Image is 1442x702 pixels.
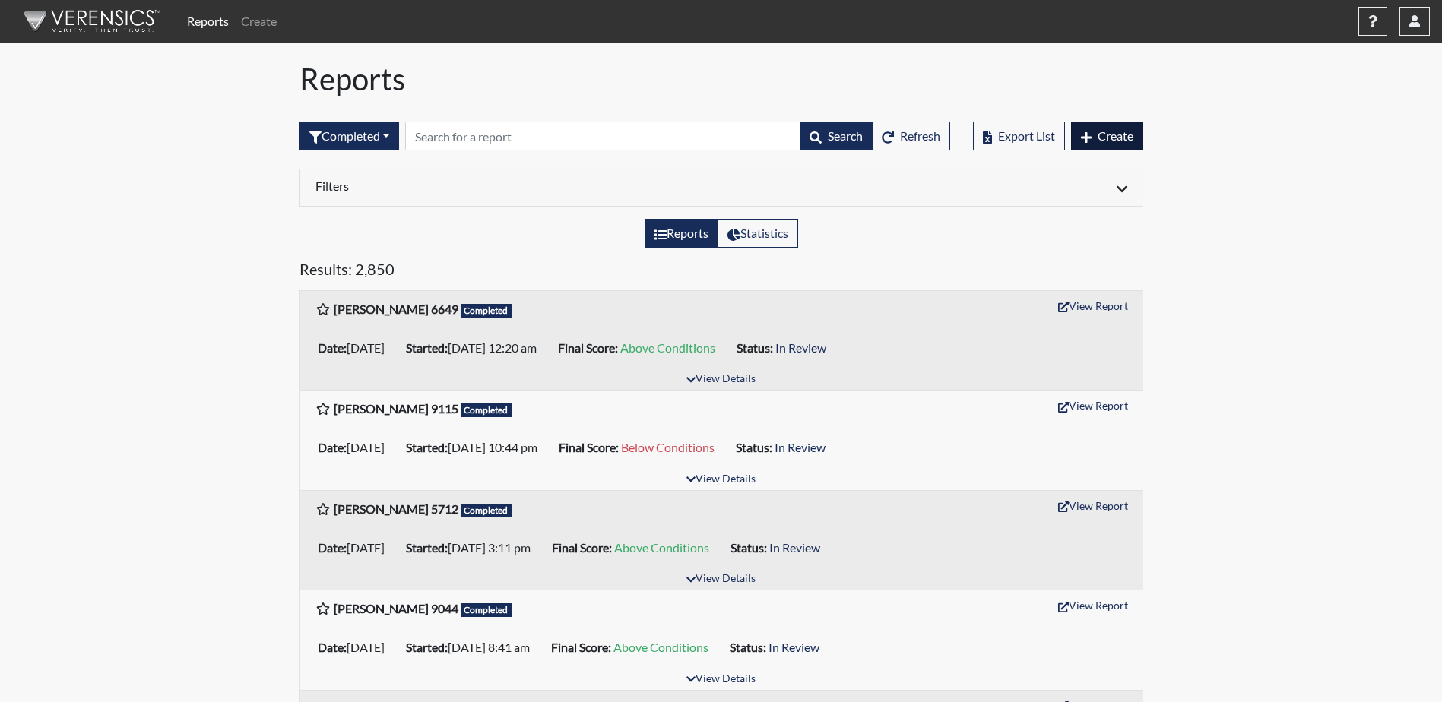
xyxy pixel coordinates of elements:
[304,179,1139,197] div: Click to expand/collapse filters
[461,504,512,517] span: Completed
[769,640,819,654] span: In Review
[334,601,458,615] b: [PERSON_NAME] 9044
[312,336,400,360] li: [DATE]
[1051,494,1135,517] button: View Report
[318,540,347,555] b: Date:
[998,128,1055,143] span: Export List
[680,669,762,690] button: View Details
[730,640,766,654] b: Status:
[461,304,512,318] span: Completed
[828,128,863,143] span: Search
[400,435,553,460] li: [DATE] 10:44 pm
[400,336,552,360] li: [DATE] 12:20 am
[312,435,400,460] li: [DATE]
[775,340,826,355] span: In Review
[718,219,798,248] label: View statistics about completed interviews
[680,470,762,490] button: View Details
[318,340,347,355] b: Date:
[552,540,612,555] b: Final Score:
[406,340,448,355] b: Started:
[315,179,710,193] h6: Filters
[400,635,545,659] li: [DATE] 8:41 am
[334,501,458,516] b: [PERSON_NAME] 5712
[406,540,448,555] b: Started:
[1098,128,1133,143] span: Create
[737,340,773,355] b: Status:
[645,219,718,248] label: View the list of reports
[318,440,347,454] b: Date:
[558,340,618,355] b: Final Score:
[559,440,619,454] b: Final Score:
[299,61,1143,97] h1: Reports
[769,540,820,555] span: In Review
[1051,394,1135,417] button: View Report
[334,302,458,316] b: [PERSON_NAME] 6649
[405,122,800,150] input: Search by Registration ID, Interview Number, or Investigation Name.
[1071,122,1143,150] button: Create
[872,122,950,150] button: Refresh
[613,640,708,654] span: Above Conditions
[334,401,458,416] b: [PERSON_NAME] 9115
[680,569,762,590] button: View Details
[235,6,283,36] a: Create
[312,635,400,659] li: [DATE]
[680,369,762,390] button: View Details
[621,440,715,454] span: Below Conditions
[1051,294,1135,318] button: View Report
[400,536,546,560] li: [DATE] 3:11 pm
[736,440,772,454] b: Status:
[614,540,709,555] span: Above Conditions
[551,640,611,654] b: Final Score:
[461,603,512,617] span: Completed
[312,536,400,560] li: [DATE]
[299,122,399,150] button: Completed
[800,122,873,150] button: Search
[1051,593,1135,617] button: View Report
[299,122,399,150] div: Filter by interview status
[406,640,448,654] b: Started:
[973,122,1065,150] button: Export List
[620,340,715,355] span: Above Conditions
[181,6,235,36] a: Reports
[406,440,448,454] b: Started:
[299,260,1143,284] h5: Results: 2,850
[900,128,940,143] span: Refresh
[318,640,347,654] b: Date:
[461,403,512,417] span: Completed
[775,440,826,454] span: In Review
[731,540,767,555] b: Status:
